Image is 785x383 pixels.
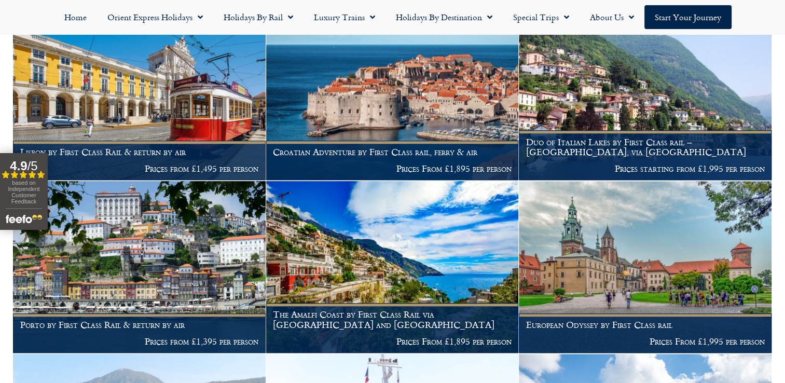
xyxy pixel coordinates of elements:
[20,336,259,347] p: Prices from £1,395 per person
[273,147,512,157] h1: Croatian Adventure by First Class rail, ferry & air
[54,5,97,29] a: Home
[213,5,304,29] a: Holidays by Rail
[644,5,732,29] a: Start your Journey
[526,137,765,157] h1: Duo of Italian Lakes by First Class rail – [GEOGRAPHIC_DATA], via [GEOGRAPHIC_DATA]
[526,163,765,174] p: Prices starting from £1,995 per person
[273,309,512,330] h1: The Amalfi Coast by First Class Rail via [GEOGRAPHIC_DATA] and [GEOGRAPHIC_DATA]
[266,181,519,353] a: The Amalfi Coast by First Class Rail via [GEOGRAPHIC_DATA] and [GEOGRAPHIC_DATA] Prices From £1,8...
[20,147,259,157] h1: Lisbon by First Class Rail & return by air
[266,8,519,181] a: Croatian Adventure by First Class rail, ferry & air Prices From £1,895 per person
[503,5,580,29] a: Special Trips
[20,163,259,174] p: Prices from £1,495 per person
[20,320,259,330] h1: Porto by First Class Rail & return by air
[13,181,266,353] a: Porto by First Class Rail & return by air Prices from £1,395 per person
[580,5,644,29] a: About Us
[519,181,772,353] a: European Odyssey by First Class rail Prices From £1,995 per person
[273,163,512,174] p: Prices From £1,895 per person
[13,8,266,181] a: Lisbon by First Class Rail & return by air Prices from £1,495 per person
[5,5,780,29] nav: Menu
[97,5,213,29] a: Orient Express Holidays
[273,336,512,347] p: Prices From £1,895 per person
[304,5,385,29] a: Luxury Trains
[526,336,765,347] p: Prices From £1,995 per person
[385,5,503,29] a: Holidays by Destination
[526,320,765,330] h1: European Odyssey by First Class rail
[519,8,772,181] a: Duo of Italian Lakes by First Class rail – [GEOGRAPHIC_DATA], via [GEOGRAPHIC_DATA] Prices starti...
